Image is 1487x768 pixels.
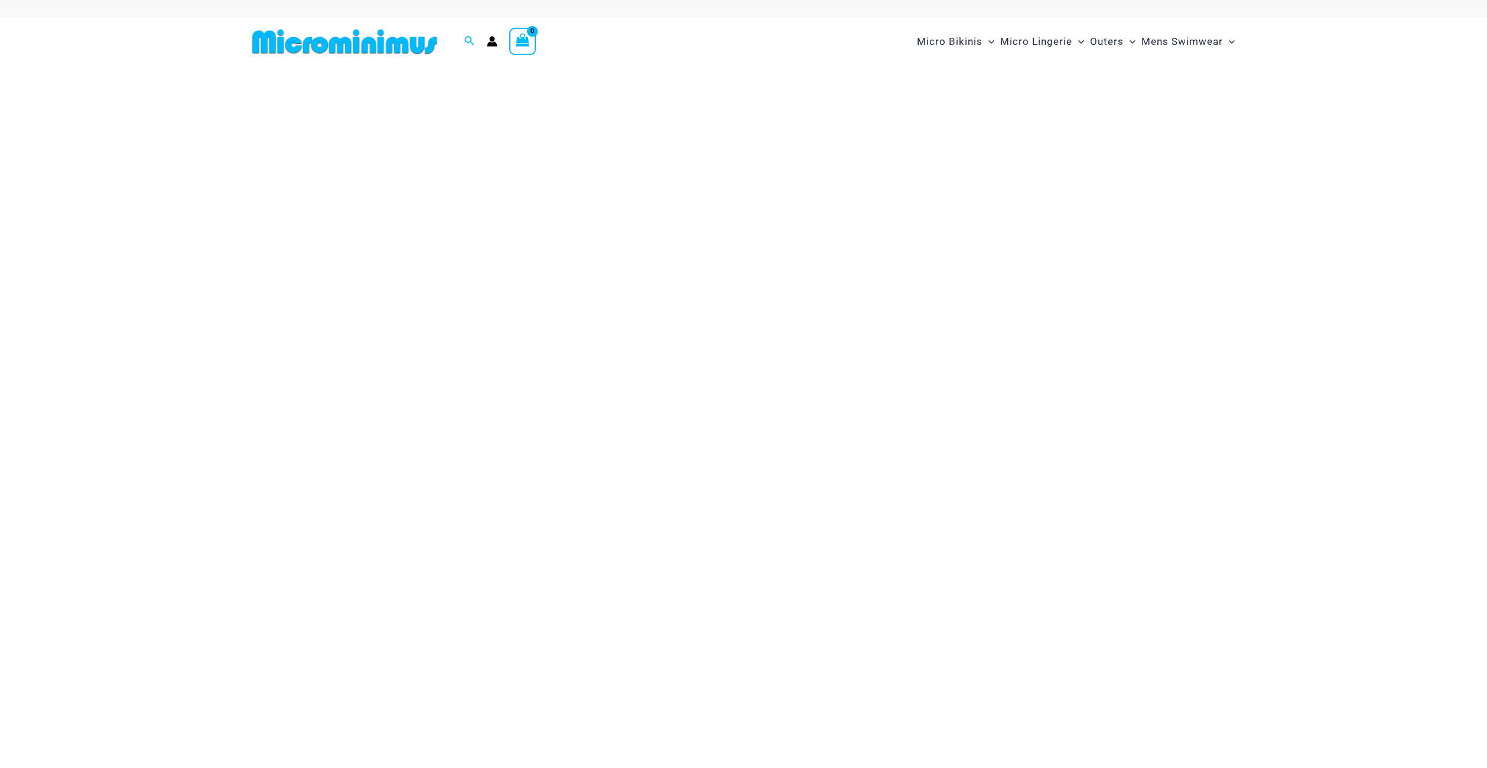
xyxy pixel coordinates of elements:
a: View Shopping Cart, empty [509,28,536,55]
span: Menu Toggle [1124,27,1135,57]
span: Micro Lingerie [1000,27,1072,57]
span: Micro Bikinis [917,27,982,57]
a: Search icon link [464,34,475,49]
a: Mens SwimwearMenu ToggleMenu Toggle [1138,24,1238,60]
img: MM SHOP LOGO FLAT [248,28,442,55]
span: Mens Swimwear [1141,27,1223,57]
span: Menu Toggle [1223,27,1235,57]
span: Outers [1090,27,1124,57]
span: Menu Toggle [1072,27,1084,57]
a: Micro BikinisMenu ToggleMenu Toggle [914,24,997,60]
a: Micro LingerieMenu ToggleMenu Toggle [997,24,1087,60]
nav: Site Navigation [912,22,1240,61]
a: Account icon link [487,36,497,47]
span: Menu Toggle [982,27,994,57]
a: OutersMenu ToggleMenu Toggle [1087,24,1138,60]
